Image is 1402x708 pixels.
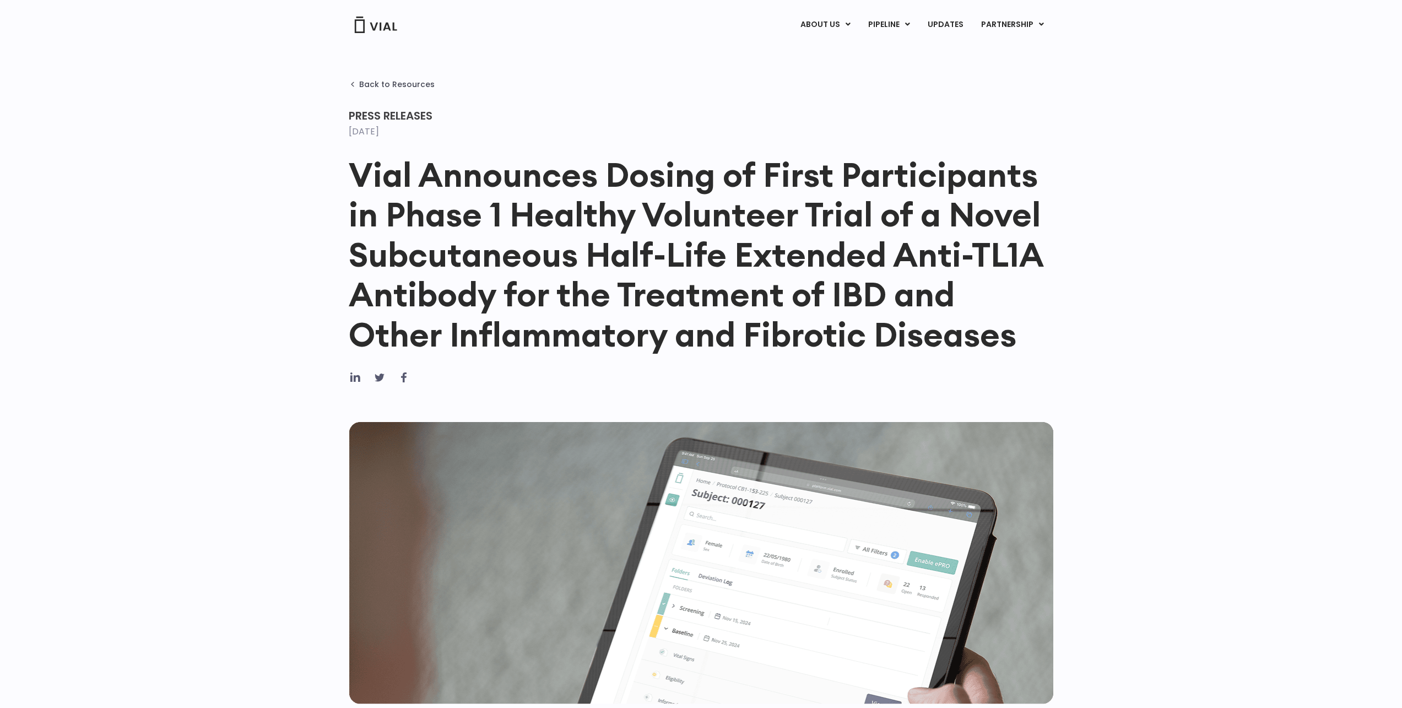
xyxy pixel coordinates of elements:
a: Back to Resources [349,80,435,89]
span: Press Releases [349,108,432,123]
time: [DATE] [349,125,379,138]
span: Back to Resources [359,80,435,89]
div: Share on twitter [373,371,386,384]
a: PIPELINEMenu Toggle [859,15,918,34]
img: Vial Logo [354,17,398,33]
a: ABOUT USMenu Toggle [792,15,859,34]
div: Share on facebook [397,371,410,384]
a: UPDATES [919,15,972,34]
h1: Vial Announces Dosing of First Participants in Phase 1 Healthy Volunteer Trial of a Novel Subcuta... [349,155,1054,354]
img: Image of a tablet in persons hand. [349,421,1054,704]
div: Share on linkedin [349,371,362,384]
a: PARTNERSHIPMenu Toggle [972,15,1053,34]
